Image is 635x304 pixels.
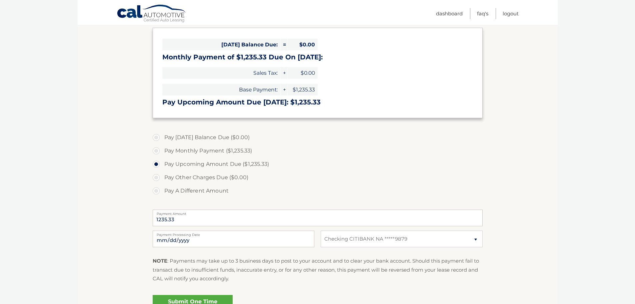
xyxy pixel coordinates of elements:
a: Cal Automotive [117,4,187,24]
label: Payment Amount [153,210,483,215]
span: Base Payment: [162,84,280,95]
span: $0.00 [288,39,318,50]
label: Pay [DATE] Balance Due ($0.00) [153,131,483,144]
span: $0.00 [288,67,318,79]
a: FAQ's [477,8,488,19]
a: Dashboard [436,8,463,19]
span: + [281,84,287,95]
input: Payment Amount [153,210,483,226]
input: Payment Date [153,231,314,247]
label: Payment Processing Date [153,231,314,236]
h3: Pay Upcoming Amount Due [DATE]: $1,235.33 [162,98,473,106]
label: Pay Other Charges Due ($0.00) [153,171,483,184]
label: Pay Monthly Payment ($1,235.33) [153,144,483,158]
h3: Monthly Payment of $1,235.33 Due On [DATE]: [162,53,473,61]
a: Logout [503,8,519,19]
span: + [281,67,287,79]
span: $1,235.33 [288,84,318,95]
span: Sales Tax: [162,67,280,79]
label: Pay A Different Amount [153,184,483,198]
span: [DATE] Balance Due: [162,39,280,50]
strong: NOTE [153,258,167,264]
p: : Payments may take up to 3 business days to post to your account and to clear your bank account.... [153,257,483,283]
span: = [281,39,287,50]
label: Pay Upcoming Amount Due ($1,235.33) [153,158,483,171]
